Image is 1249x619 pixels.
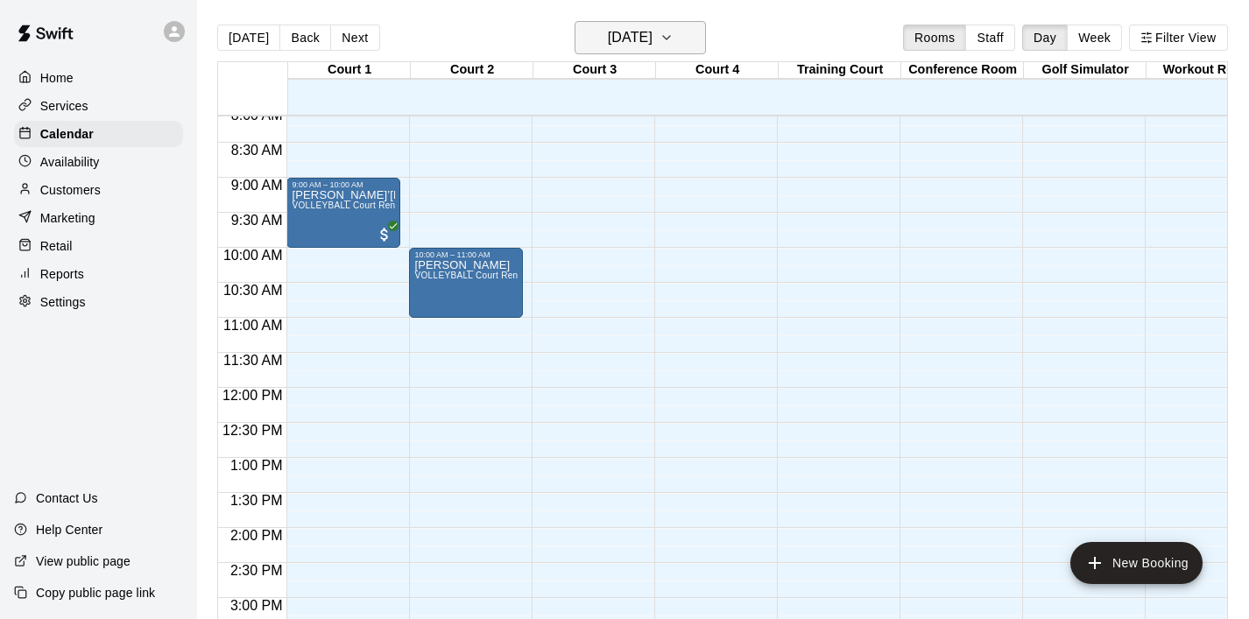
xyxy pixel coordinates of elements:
button: [DATE] [575,21,706,54]
p: Marketing [40,209,95,227]
p: Copy public page link [36,584,155,601]
button: add [1070,542,1203,584]
p: View public page [36,552,131,570]
div: Court 4 [656,62,779,79]
a: Settings [14,289,183,315]
span: 3:00 PM [226,598,287,613]
span: VOLLEYBALL Court Rental ([DATE] - [DATE] Before 3 pm) [414,271,658,280]
div: Training Court [779,62,901,79]
button: [DATE] [217,25,280,51]
a: Calendar [14,121,183,147]
div: Court 3 [533,62,656,79]
a: Marketing [14,205,183,231]
p: Help Center [36,521,102,538]
div: 10:00 AM – 11:00 AM: Antwain [409,248,523,318]
p: Contact Us [36,489,98,507]
p: Home [40,69,74,87]
div: 10:00 AM – 11:00 AM [414,250,518,259]
button: Rooms [903,25,966,51]
div: Golf Simulator [1024,62,1147,79]
p: Retail [40,237,73,255]
p: Reports [40,265,84,283]
button: Back [279,25,331,51]
a: Home [14,65,183,91]
h6: [DATE] [608,25,653,50]
button: Day [1022,25,1068,51]
span: 8:30 AM [227,143,287,158]
span: 2:00 PM [226,528,287,543]
button: Staff [965,25,1015,51]
a: Reports [14,261,183,287]
button: Next [330,25,379,51]
span: 12:00 PM [218,388,286,403]
span: All customers have paid [376,226,393,243]
a: Customers [14,177,183,203]
span: 11:30 AM [219,353,287,368]
div: 9:00 AM – 10:00 AM: Jo’Lon Clark [286,178,400,248]
span: VOLLEYBALL Court Rental ([DATE] - [DATE] Before 3 pm) [292,200,535,210]
div: 9:00 AM – 10:00 AM [292,180,395,189]
span: 12:30 PM [218,423,286,438]
span: 2:30 PM [226,563,287,578]
span: 1:00 PM [226,458,287,473]
button: Filter View [1129,25,1227,51]
a: Retail [14,233,183,259]
span: 11:00 AM [219,318,287,333]
a: Services [14,93,183,119]
p: Customers [40,181,101,199]
span: 9:30 AM [227,213,287,228]
a: Availability [14,149,183,175]
p: Calendar [40,125,94,143]
div: Court 2 [411,62,533,79]
div: Conference Room [901,62,1024,79]
button: Week [1067,25,1122,51]
span: 10:00 AM [219,248,287,263]
span: 1:30 PM [226,493,287,508]
p: Services [40,97,88,115]
span: 10:30 AM [219,283,287,298]
p: Settings [40,293,86,311]
div: Court 1 [288,62,411,79]
span: 9:00 AM [227,178,287,193]
p: Availability [40,153,100,171]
